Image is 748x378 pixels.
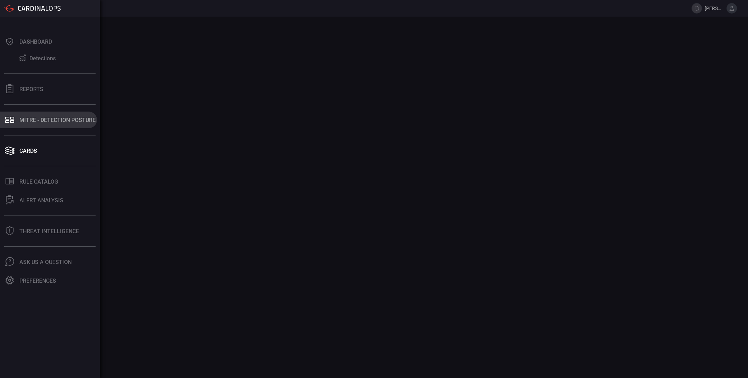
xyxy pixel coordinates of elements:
[19,178,58,185] div: Rule Catalog
[19,86,43,93] div: Reports
[19,38,52,45] div: Dashboard
[19,278,56,284] div: Preferences
[29,55,56,62] div: Detections
[19,148,37,154] div: Cards
[19,259,72,265] div: Ask Us A Question
[19,228,79,235] div: Threat Intelligence
[705,6,724,11] span: [PERSON_NAME].[PERSON_NAME]
[19,117,96,123] div: MITRE - Detection Posture
[19,197,63,204] div: ALERT ANALYSIS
